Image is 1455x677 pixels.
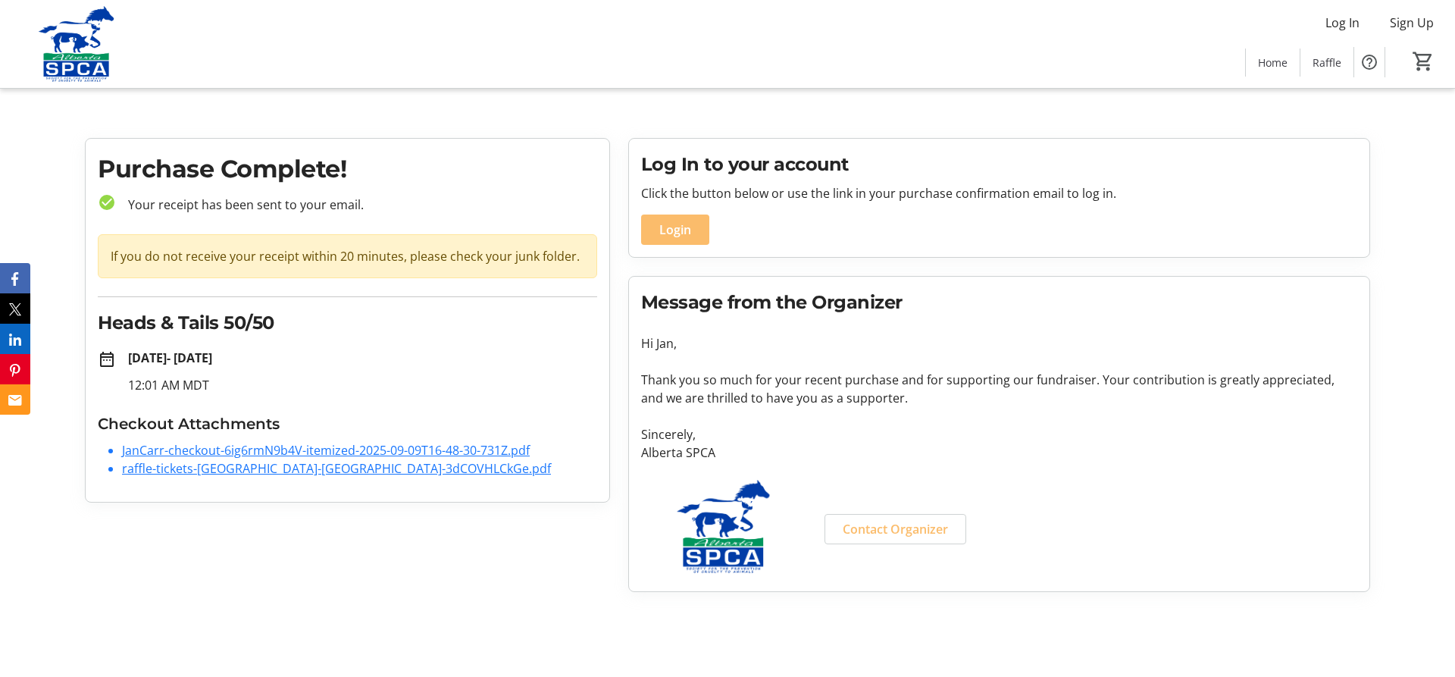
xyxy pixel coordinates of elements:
span: Raffle [1313,55,1341,71]
button: Help [1354,47,1385,77]
button: Log In [1313,11,1372,35]
span: Home [1258,55,1288,71]
button: Sign Up [1378,11,1446,35]
span: Contact Organizer [843,520,948,538]
mat-icon: check_circle [98,193,116,212]
h2: Message from the Organizer [641,289,1357,316]
p: 12:01 AM MDT [128,376,597,394]
a: raffle-tickets-[GEOGRAPHIC_DATA]-[GEOGRAPHIC_DATA]-3dCOVHLCkGe.pdf [122,460,551,477]
p: Hi Jan, [641,334,1357,353]
h3: Checkout Attachments [98,412,597,435]
img: Alberta SPCA logo [641,480,806,573]
strong: [DATE] - [DATE] [128,349,212,366]
div: If you do not receive your receipt within 20 minutes, please check your junk folder. [98,234,597,278]
button: Login [641,215,709,245]
span: Log In [1325,14,1360,32]
button: Cart [1410,48,1437,75]
p: Click the button below or use the link in your purchase confirmation email to log in. [641,184,1357,202]
a: Raffle [1300,49,1353,77]
p: Thank you so much for your recent purchase and for supporting our fundraiser. Your contribution i... [641,371,1357,407]
img: Alberta SPCA's Logo [9,6,144,82]
h1: Purchase Complete! [98,151,597,187]
h2: Heads & Tails 50/50 [98,309,597,337]
h2: Log In to your account [641,151,1357,178]
span: Sign Up [1390,14,1434,32]
p: Alberta SPCA [641,443,1357,462]
mat-icon: date_range [98,350,116,368]
p: Your receipt has been sent to your email. [116,196,597,214]
a: JanCarr-checkout-6ig6rmN9b4V-itemized-2025-09-09T16-48-30-731Z.pdf [122,442,530,459]
a: Contact Organizer [824,514,966,544]
span: Login [659,221,691,239]
a: Home [1246,49,1300,77]
p: Sincerely, [641,425,1357,443]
